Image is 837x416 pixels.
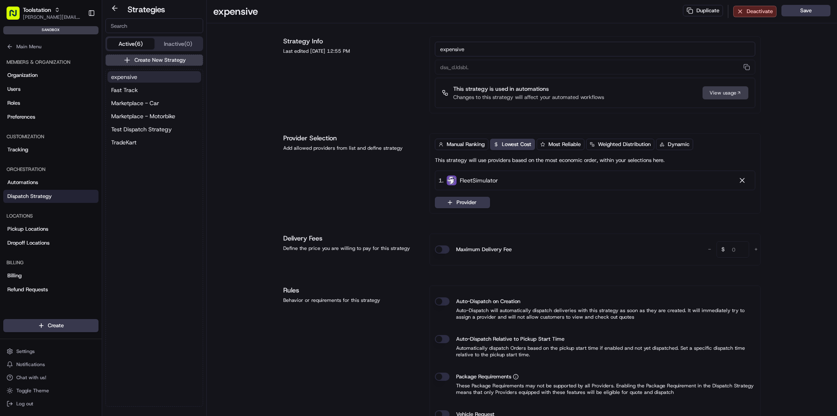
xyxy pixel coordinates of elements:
button: Weighted Distribution [586,139,654,150]
div: 💻 [69,183,76,190]
p: This strategy will use providers based on the most economic order, within your selections here. [435,157,665,164]
button: Chat with us! [3,372,98,383]
button: Toolstation [23,6,51,14]
div: Members & Organization [3,56,98,69]
img: 4281594248423_2fcf9dad9f2a874258b8_72.png [17,78,32,92]
p: Automatically dispatch Orders based on the pickup start time if enabled and not yet dispatched. S... [435,345,755,358]
label: Auto-Dispatch on Creation [456,297,520,306]
img: Masood Aslam [8,119,21,132]
a: Marketplace - Motorbike [107,110,201,122]
button: Main Menu [3,41,98,52]
button: Save [781,5,830,16]
span: Tracking [7,146,28,153]
div: Locations [3,209,98,223]
button: TradeKart [107,137,201,148]
span: Pickup Locations [7,225,48,233]
span: Marketplace - Motorbike [111,112,175,120]
span: Test Dispatch Strategy [111,125,172,133]
div: Start new chat [37,78,134,86]
span: Users [7,85,20,93]
a: Dropoff Locations [3,236,98,250]
span: • [68,126,71,133]
button: Test Dispatch Strategy [107,124,201,135]
div: 1 . [439,176,498,185]
div: Last edited [DATE] 12:55 PM [283,48,420,54]
button: Log out [3,398,98,409]
span: [PERSON_NAME] [25,126,66,133]
button: Settings [3,346,98,357]
p: These Package Requirements may not be supported by all Providers. Enabling the Package Requiremen... [435,382,755,396]
button: Toggle Theme [3,385,98,396]
button: See all [127,104,149,114]
button: Manual Ranking [435,139,488,150]
span: Marketplace - Car [111,99,159,107]
a: Automations [3,176,98,189]
span: Toggle Theme [16,387,49,394]
a: 📗Knowledge Base [5,179,66,194]
button: Create New Strategy [105,54,203,66]
div: Integrations [3,303,98,316]
div: Billing [3,256,98,269]
span: Manual Ranking [447,141,485,148]
span: Roles [7,99,20,107]
h2: Strategies [128,4,165,15]
button: Fast Track [107,84,201,96]
span: Automations [7,179,38,186]
h1: Provider Selection [283,133,420,143]
p: Welcome 👋 [8,32,149,45]
span: Pylon [81,202,99,209]
button: expensive [107,71,201,83]
span: Refund Requests [7,286,48,293]
h1: Delivery Fees [283,234,420,243]
span: Fast Track [111,86,138,94]
img: Nash [8,8,25,24]
div: Add allowed providers from list and define strategy [283,145,420,151]
div: Define the price you are willing to pay for this strategy [283,245,420,252]
div: Customization [3,130,98,143]
span: [PERSON_NAME][EMAIL_ADDRESS][PERSON_NAME][DOMAIN_NAME] [23,14,81,20]
span: Log out [16,400,33,407]
span: Weighted Distribution [598,141,651,148]
div: sandbox [3,26,98,34]
button: Most Reliable [537,139,584,150]
div: 📗 [8,183,15,190]
button: Active (6) [107,38,154,49]
span: API Documentation [77,182,131,191]
button: Start new chat [139,80,149,90]
span: Most Reliable [548,141,581,148]
span: • [68,148,71,155]
span: Dynamic [668,141,689,148]
span: Knowledge Base [16,182,63,191]
label: Maximum Delivery Fee [456,245,512,254]
button: Toolstation[PERSON_NAME][EMAIL_ADDRESS][PERSON_NAME][DOMAIN_NAME] [3,3,85,23]
span: Preferences [7,113,35,121]
a: Billing [3,269,98,282]
input: Clear [21,52,135,61]
a: Users [3,83,98,96]
span: Package Requirements [456,373,511,381]
button: Inactive (0) [154,38,202,49]
button: Dynamic [656,139,693,150]
span: [DATE] [72,126,89,133]
button: Duplicate [683,5,723,16]
p: Auto-Dispatch will automatically dispatch deliveries with this strategy as soon as they are creat... [435,307,755,320]
span: Dispatch Strategy [7,193,52,200]
span: $ [718,243,728,259]
span: Settings [16,348,35,355]
a: View usage [703,86,748,99]
div: We're available if you need us! [37,86,112,92]
span: Chat with us! [16,374,46,381]
a: Preferences [3,110,98,124]
input: Search [105,18,203,33]
button: Deactivate [733,6,777,17]
button: Create [3,319,98,332]
a: Roles [3,97,98,110]
button: Package Requirements [513,374,519,380]
span: Billing [7,272,22,279]
a: Marketplace - Car [107,97,201,109]
span: Dropoff Locations [7,239,49,247]
p: This strategy is used in automations [453,85,604,93]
